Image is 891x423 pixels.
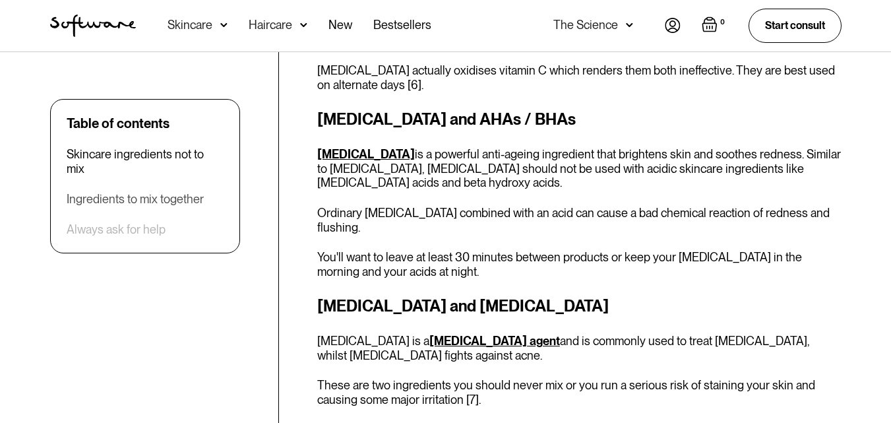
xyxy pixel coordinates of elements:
[749,9,842,42] a: Start consult
[67,192,204,207] a: Ingredients to mix together
[67,115,169,131] div: Table of contents
[168,18,212,32] div: Skincare
[553,18,618,32] div: The Science
[317,147,415,161] a: [MEDICAL_DATA]
[317,206,842,234] p: Ordinary [MEDICAL_DATA] combined with an acid can cause a bad chemical reaction of redness and fl...
[429,334,560,348] a: [MEDICAL_DATA] agent
[50,15,136,37] a: home
[317,378,842,407] p: These are two ingredients you should never mix or you run a serious risk of staining your skin an...
[317,334,842,362] p: [MEDICAL_DATA] is a and is commonly used to treat [MEDICAL_DATA], whilst [MEDICAL_DATA] fights ag...
[626,18,633,32] img: arrow down
[50,15,136,37] img: Software Logo
[317,250,842,278] p: You'll want to leave at least 30 minutes between products or keep your [MEDICAL_DATA] in the morn...
[67,147,224,176] a: Skincare ingredients not to mix
[702,16,727,35] a: Open empty cart
[220,18,228,32] img: arrow down
[718,16,727,28] div: 0
[317,108,842,131] h3: [MEDICAL_DATA] and AHAs / BHAs
[249,18,292,32] div: Haircare
[67,222,166,237] a: Always ask for help
[317,296,609,315] strong: [MEDICAL_DATA] and [MEDICAL_DATA]
[300,18,307,32] img: arrow down
[317,63,842,92] p: [MEDICAL_DATA] actually oxidises vitamin C which renders them both ineffective. They are best use...
[317,147,842,190] p: is a powerful anti-ageing ingredient that brightens skin and soothes redness. Similar to [MEDICAL...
